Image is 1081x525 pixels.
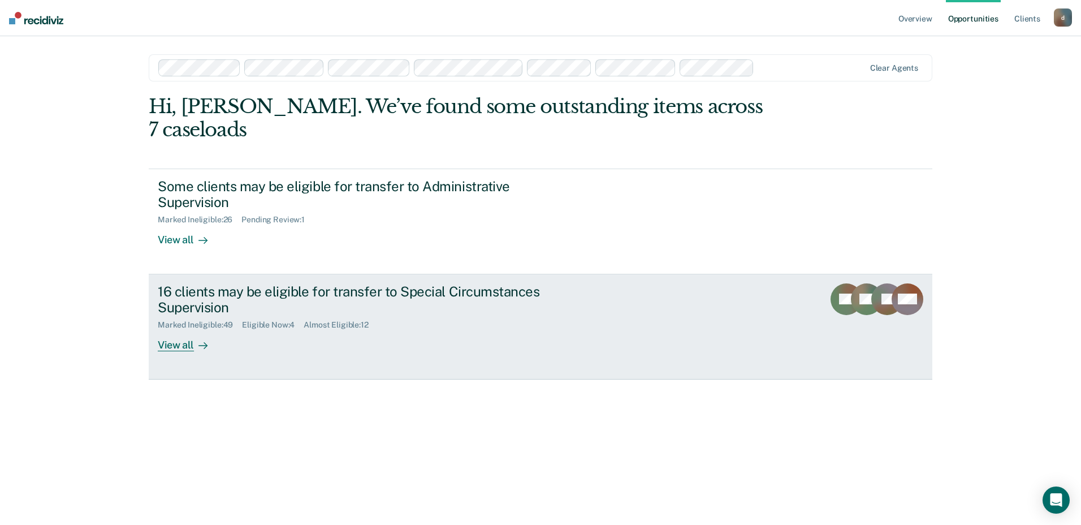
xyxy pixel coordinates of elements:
[158,330,221,352] div: View all
[158,215,241,225] div: Marked Ineligible : 26
[241,215,314,225] div: Pending Review : 1
[158,320,242,330] div: Marked Ineligible : 49
[149,169,932,274] a: Some clients may be eligible for transfer to Administrative SupervisionMarked Ineligible:26Pendin...
[9,12,63,24] img: Recidiviz
[149,274,932,380] a: 16 clients may be eligible for transfer to Special Circumstances SupervisionMarked Ineligible:49E...
[149,95,776,141] div: Hi, [PERSON_NAME]. We’ve found some outstanding items across 7 caseloads
[1043,487,1070,514] div: Open Intercom Messenger
[242,320,304,330] div: Eligible Now : 4
[158,178,555,211] div: Some clients may be eligible for transfer to Administrative Supervision
[158,225,221,247] div: View all
[158,283,555,316] div: 16 clients may be eligible for transfer to Special Circumstances Supervision
[304,320,378,330] div: Almost Eligible : 12
[1054,8,1072,27] button: d
[870,63,918,73] div: Clear agents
